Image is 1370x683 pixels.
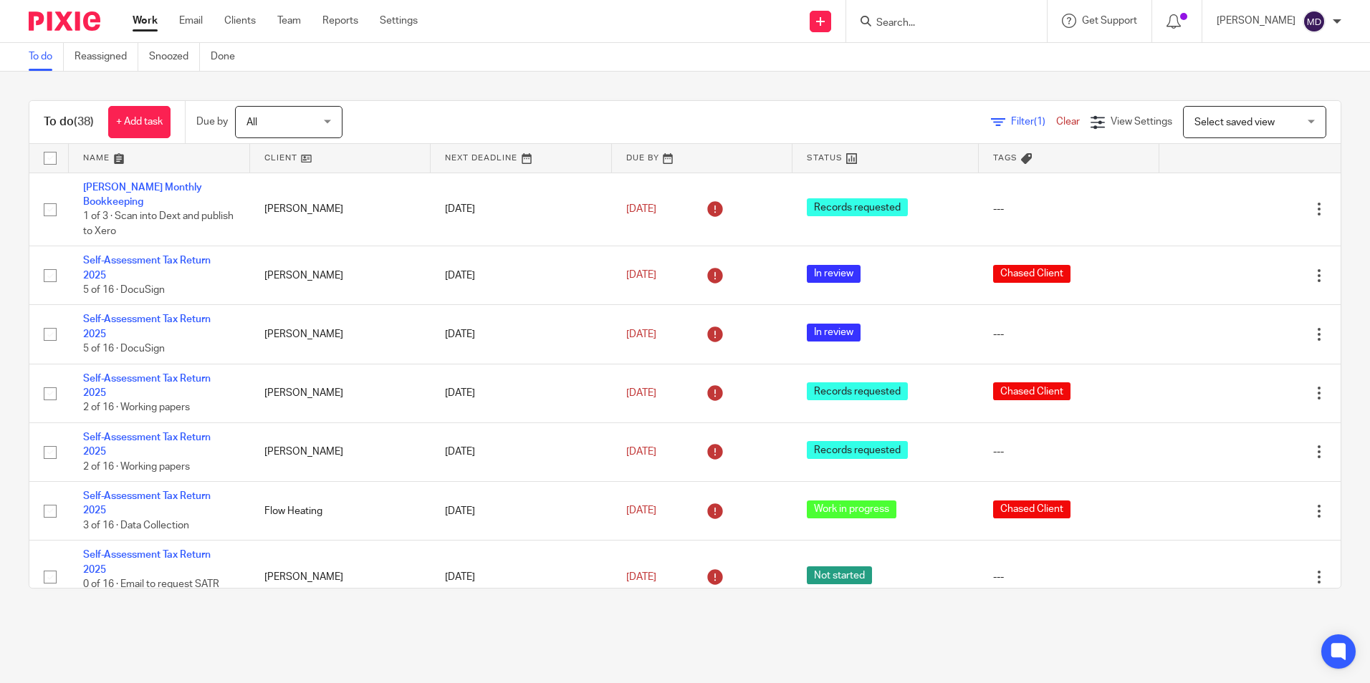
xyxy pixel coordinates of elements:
a: Clients [224,14,256,28]
span: 1 of 3 · Scan into Dext and publish to Xero [83,211,234,236]
span: [DATE] [626,329,656,339]
span: Tags [993,154,1017,162]
a: Reassigned [75,43,138,71]
a: Self-Assessment Tax Return 2025 [83,314,211,339]
a: Settings [380,14,418,28]
td: [PERSON_NAME] [250,246,431,305]
p: [PERSON_NAME] [1217,14,1295,28]
td: Flow Heating [250,482,431,541]
span: (38) [74,116,94,127]
div: --- [993,327,1146,341]
span: [DATE] [626,388,656,398]
span: [DATE] [626,271,656,281]
a: [PERSON_NAME] Monthly Bookkeeping [83,183,202,207]
a: To do [29,43,64,71]
span: [DATE] [626,506,656,516]
span: 3 of 16 · Data Collection [83,520,189,531]
td: [DATE] [431,364,612,422]
a: Self-Assessment Tax Return 2025 [83,550,211,574]
span: Chased Client [993,382,1070,400]
a: + Add task [108,106,171,138]
a: Snoozed [149,43,200,71]
h1: To do [44,115,94,130]
td: [PERSON_NAME] [250,364,431,422]
span: 2 of 16 · Working papers [83,403,190,413]
div: --- [993,570,1146,584]
a: Done [211,43,246,71]
a: Self-Assessment Tax Return 2025 [83,374,211,398]
td: [DATE] [431,305,612,364]
img: svg%3E [1303,10,1326,33]
span: Work in progress [807,500,896,518]
span: 0 of 16 · Email to request SATR information [83,579,219,604]
span: 5 of 16 · DocuSign [83,344,165,354]
span: [DATE] [626,204,656,214]
span: View Settings [1111,117,1172,127]
span: (1) [1034,117,1045,127]
span: Not started [807,566,872,584]
td: [PERSON_NAME] [250,305,431,364]
p: Due by [196,115,228,129]
span: [DATE] [626,572,656,582]
td: [PERSON_NAME] [250,173,431,246]
a: Work [133,14,158,28]
a: Self-Assessment Tax Return 2025 [83,491,211,515]
a: Clear [1056,117,1080,127]
img: Pixie [29,11,100,31]
span: Records requested [807,198,908,216]
div: --- [993,445,1146,459]
td: [DATE] [431,173,612,246]
input: Search [875,17,1004,30]
span: All [246,117,257,127]
a: Self-Assessment Tax Return 2025 [83,256,211,280]
td: [PERSON_NAME] [250,541,431,614]
span: In review [807,324,861,341]
a: Reports [322,14,358,28]
span: 5 of 16 · DocuSign [83,285,165,295]
td: [DATE] [431,541,612,614]
span: Records requested [807,382,908,400]
td: [PERSON_NAME] [250,422,431,481]
div: --- [993,202,1146,216]
td: [DATE] [431,482,612,541]
a: Team [277,14,301,28]
td: [DATE] [431,422,612,481]
span: Records requested [807,441,908,459]
span: Get Support [1082,16,1137,26]
span: Select saved view [1194,117,1275,127]
span: Filter [1011,117,1056,127]
span: 2 of 16 · Working papers [83,462,190,472]
span: Chased Client [993,500,1070,518]
a: Self-Assessment Tax Return 2025 [83,432,211,457]
span: [DATE] [626,447,656,457]
span: Chased Client [993,265,1070,283]
span: In review [807,265,861,283]
a: Email [179,14,203,28]
td: [DATE] [431,246,612,305]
